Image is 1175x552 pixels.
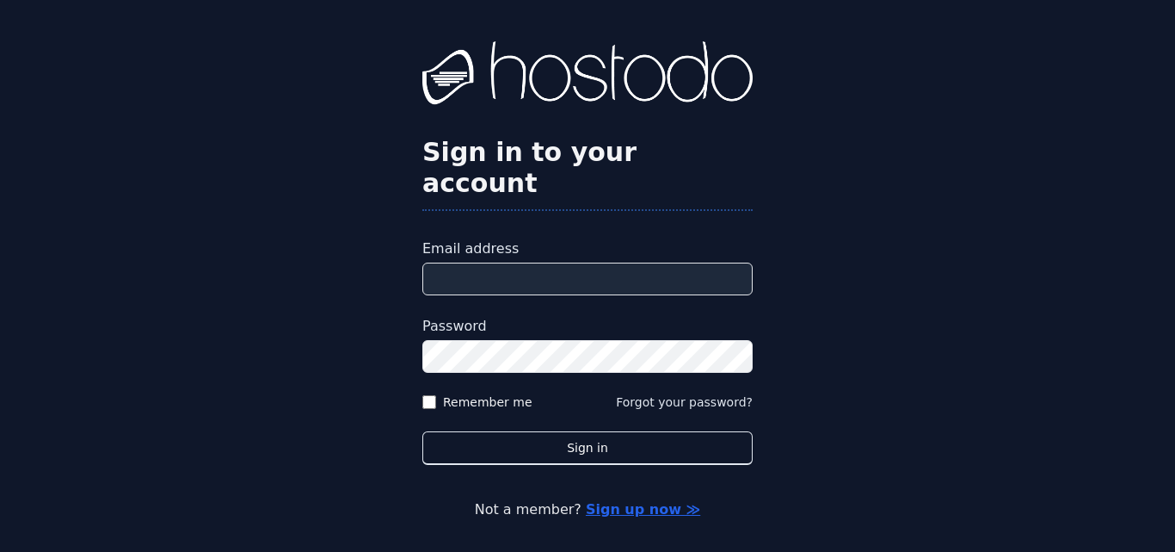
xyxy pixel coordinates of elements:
p: Not a member? [83,499,1092,520]
a: Sign up now ≫ [586,501,700,518]
img: Hostodo [422,41,753,110]
h2: Sign in to your account [422,137,753,199]
button: Forgot your password? [616,394,753,411]
label: Remember me [443,394,532,411]
button: Sign in [422,431,753,465]
label: Password [422,316,753,337]
label: Email address [422,239,753,259]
